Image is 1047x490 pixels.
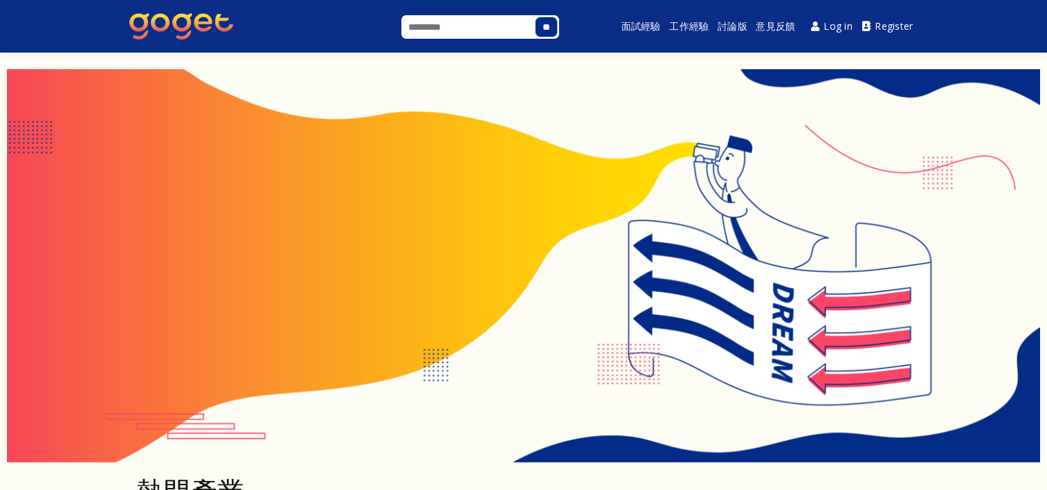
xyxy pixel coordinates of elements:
[857,11,918,42] a: Register
[129,13,233,39] img: GoGet
[806,11,857,42] a: Log in
[668,4,711,48] a: 工作經驗
[716,4,749,48] a: 討論版
[595,4,918,48] nav: Main menu
[754,4,798,48] a: 意見反饋
[619,4,663,48] a: 面試經驗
